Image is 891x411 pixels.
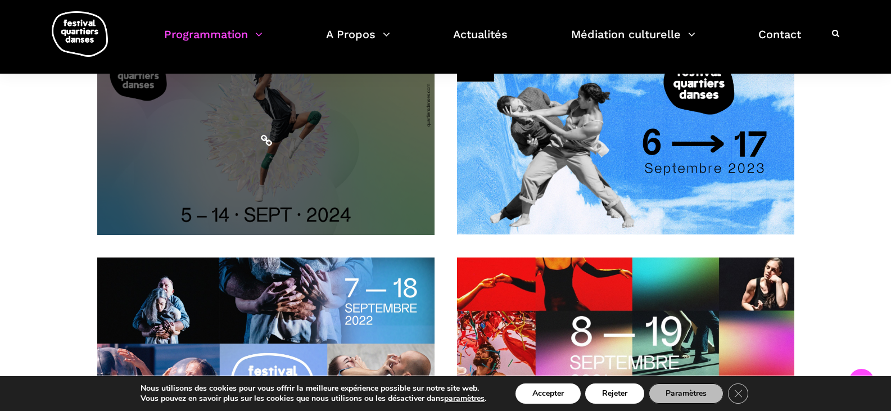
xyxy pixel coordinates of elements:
a: Contact [758,25,801,58]
a: Médiation culturelle [571,25,695,58]
p: Nous utilisons des cookies pour vous offrir la meilleure expérience possible sur notre site web. [141,383,486,394]
a: A Propos [326,25,390,58]
button: Rejeter [585,383,644,404]
a: Actualités [453,25,508,58]
button: paramètres [444,394,485,404]
button: Accepter [515,383,581,404]
img: logo-fqd-med [52,11,108,57]
button: Paramètres [649,383,723,404]
button: Close GDPR Cookie Banner [728,383,748,404]
a: Programmation [164,25,263,58]
p: Vous pouvez en savoir plus sur les cookies que nous utilisons ou les désactiver dans . [141,394,486,404]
